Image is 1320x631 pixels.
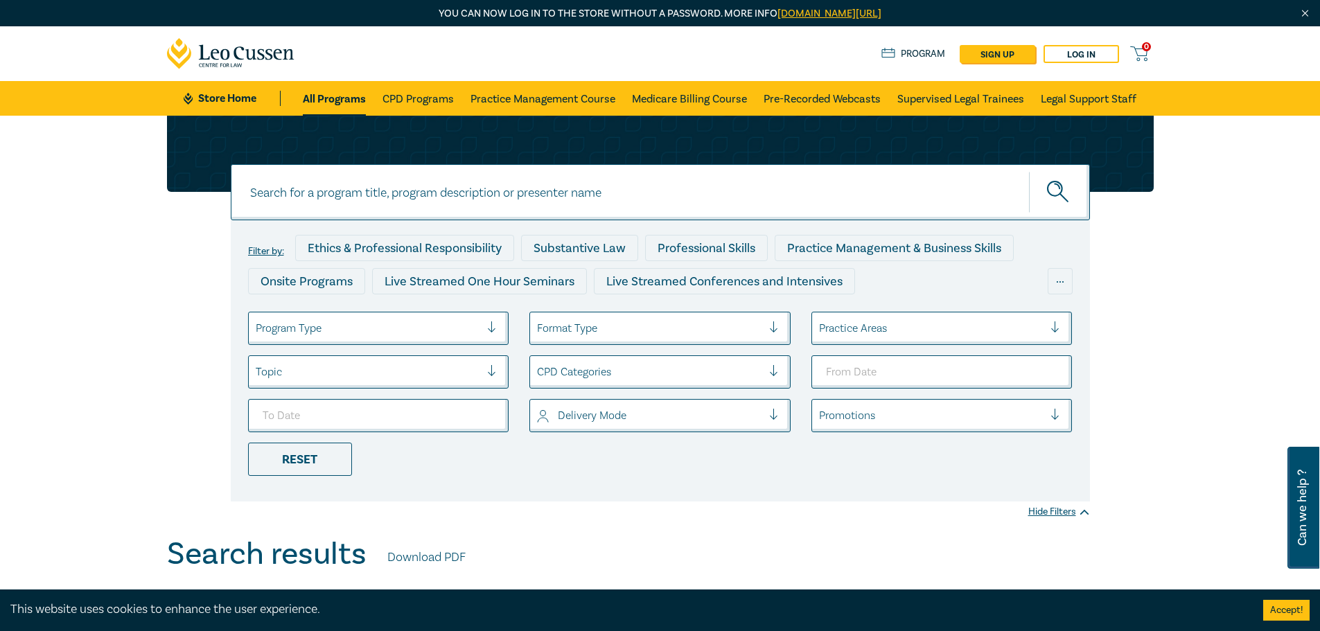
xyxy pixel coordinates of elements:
a: Medicare Billing Course [632,81,747,116]
a: Download PDF [387,549,466,567]
a: Supervised Legal Trainees [897,81,1024,116]
div: Professional Skills [645,235,768,261]
div: Live Streamed One Hour Seminars [372,268,587,294]
input: select [819,321,822,336]
div: This website uses cookies to enhance the user experience. [10,601,1242,619]
a: [DOMAIN_NAME][URL] [777,7,881,20]
input: select [537,364,540,380]
img: Close [1299,8,1311,19]
a: Pre-Recorded Webcasts [764,81,881,116]
div: National Programs [800,301,927,328]
a: Log in [1044,45,1119,63]
div: ... [1048,268,1073,294]
div: Live Streamed Practical Workshops [248,301,468,328]
a: Legal Support Staff [1041,81,1136,116]
a: All Programs [303,81,366,116]
div: Pre-Recorded Webcasts [475,301,634,328]
div: Reset [248,443,352,476]
input: select [537,408,540,423]
a: sign up [960,45,1035,63]
input: From Date [811,355,1073,389]
span: 0 [1142,42,1151,51]
div: Hide Filters [1028,505,1090,519]
div: Practice Management & Business Skills [775,235,1014,261]
input: select [256,364,258,380]
h1: Search results [167,536,367,572]
input: select [537,321,540,336]
div: Ethics & Professional Responsibility [295,235,514,261]
input: select [256,321,258,336]
span: Can we help ? [1296,455,1309,560]
a: CPD Programs [382,81,454,116]
label: Filter by: [248,246,284,257]
button: Accept cookies [1263,600,1310,621]
div: Live Streamed Conferences and Intensives [594,268,855,294]
input: To Date [248,399,509,432]
div: Substantive Law [521,235,638,261]
div: 10 CPD Point Packages [641,301,793,328]
input: select [819,408,822,423]
input: Search for a program title, program description or presenter name [231,164,1090,220]
div: Onsite Programs [248,268,365,294]
a: Program [881,46,946,62]
a: Practice Management Course [470,81,615,116]
p: You can now log in to the store without a password. More info [167,6,1154,21]
a: Store Home [184,91,280,106]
